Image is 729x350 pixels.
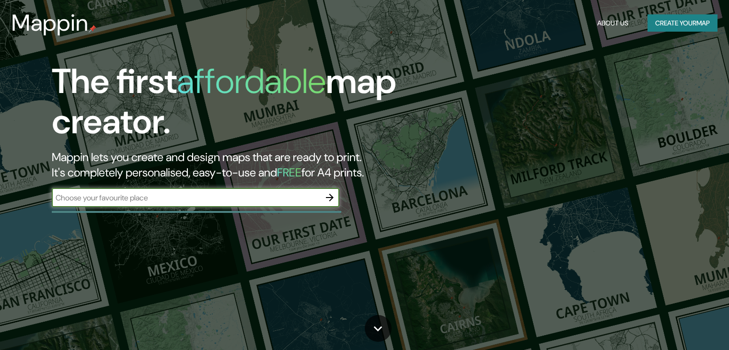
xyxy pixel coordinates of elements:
img: mappin-pin [89,25,96,33]
h1: affordable [177,59,326,104]
input: Choose your favourite place [52,192,320,203]
button: About Us [593,14,632,32]
h5: FREE [277,165,301,180]
h2: Mappin lets you create and design maps that are ready to print. It's completely personalised, eas... [52,150,417,180]
button: Create yourmap [648,14,717,32]
h3: Mappin [12,10,89,36]
h1: The first map creator. [52,61,417,150]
